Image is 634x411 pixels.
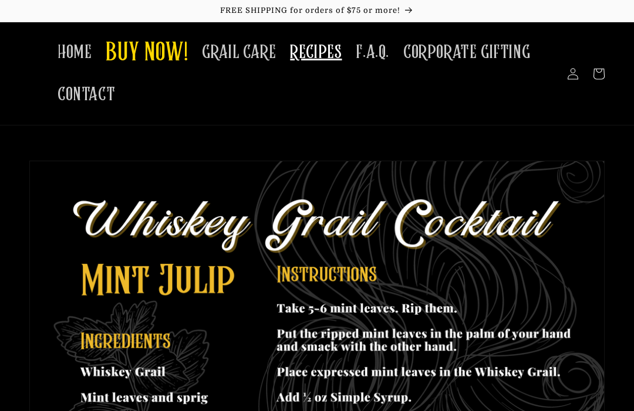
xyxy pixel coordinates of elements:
[290,41,342,64] span: RECIPES
[283,34,349,71] a: RECIPES
[349,34,396,71] a: F.A.Q.
[356,41,389,64] span: F.A.Q.
[202,41,276,64] span: GRAIL CARE
[50,76,122,113] a: CONTACT
[50,34,99,71] a: HOME
[12,6,622,16] p: FREE SHIPPING for orders of $75 or more!
[106,38,188,70] span: BUY NOW!
[403,41,530,64] span: CORPORATE GIFTING
[58,41,92,64] span: HOME
[195,34,283,71] a: GRAIL CARE
[396,34,537,71] a: CORPORATE GIFTING
[99,30,195,77] a: BUY NOW!
[58,83,115,106] span: CONTACT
